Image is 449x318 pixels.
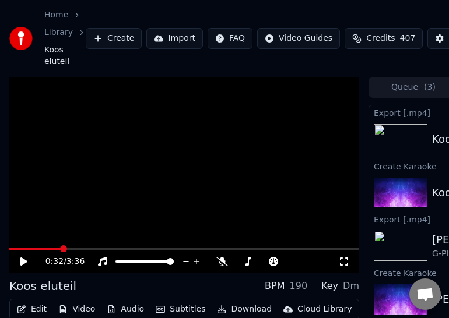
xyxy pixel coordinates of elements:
button: Create [86,28,142,49]
div: BPM [265,279,285,293]
span: ( 3 ) [424,82,436,93]
button: FAQ [208,28,252,49]
nav: breadcrumb [44,9,86,68]
img: youka [9,27,33,50]
button: Download [212,301,276,317]
button: Video [54,301,100,317]
button: Credits407 [345,28,423,49]
div: Dm [343,279,359,293]
button: Import [146,28,202,49]
span: Credits [366,33,395,44]
button: Video Guides [257,28,340,49]
button: Subtitles [151,301,210,317]
div: Cloud Library [297,303,352,315]
button: Edit [12,301,51,317]
a: Library [44,27,73,38]
div: Key [321,279,338,293]
div: Open chat [409,278,441,310]
div: Koos eluteil [9,278,76,294]
span: 3:36 [66,256,85,267]
div: / [45,256,73,267]
span: Koos eluteil [44,44,86,68]
a: Home [44,9,68,21]
button: Audio [102,301,149,317]
span: 0:32 [45,256,64,267]
span: 407 [400,33,416,44]
div: 190 [290,279,308,293]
